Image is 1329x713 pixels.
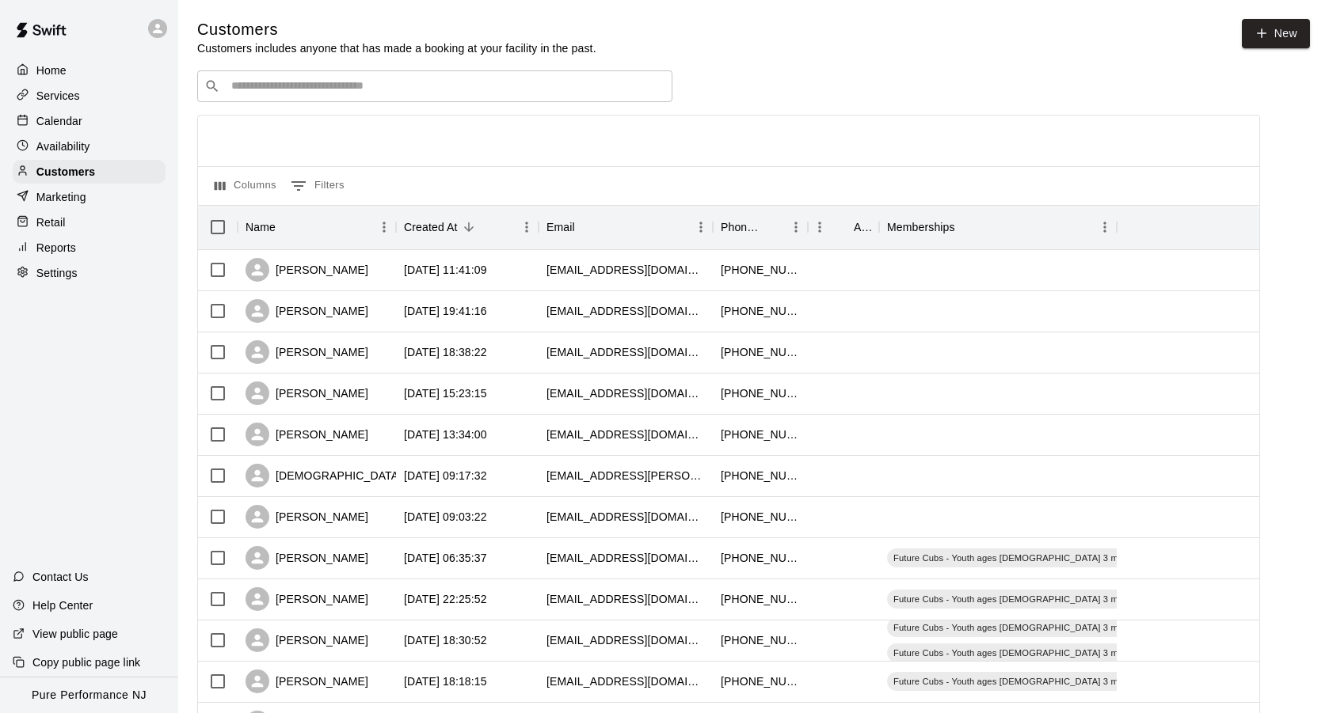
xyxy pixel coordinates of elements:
p: Retail [36,214,66,230]
div: jodim224@hotmail.com [546,303,705,319]
p: Calendar [36,113,82,129]
div: 2025-08-13 19:41:16 [404,303,487,319]
span: Future Cubs - Youth ages [DEMOGRAPHIC_DATA] 3 month membership [887,552,1195,564]
div: sos2701@gmail.com [546,262,705,278]
div: [PERSON_NAME] [246,505,368,529]
div: 2025-08-12 09:03:22 [404,509,487,525]
div: [PERSON_NAME] [246,628,368,652]
p: Marketing [36,189,86,205]
div: grayeyes1149@gmail.com [546,509,705,525]
div: [PERSON_NAME] [246,423,368,446]
div: [DEMOGRAPHIC_DATA][PERSON_NAME] [246,464,494,487]
div: Memberships [879,205,1117,249]
div: [PERSON_NAME] [246,546,368,570]
button: Show filters [287,173,348,199]
a: New [1242,19,1310,48]
p: Availability [36,138,90,154]
button: Menu [515,215,539,239]
div: christian.sandy@corbion.com [546,468,705,484]
a: Settings [13,261,166,285]
div: 2025-08-12 13:34:00 [404,427,487,442]
div: Future Cubs - Youth ages [DEMOGRAPHIC_DATA] 3 month membership [887,618,1195,637]
div: [PERSON_NAME] [246,587,368,611]
button: Sort [276,216,298,238]
a: Services [13,84,166,108]
div: Phone Number [721,205,762,249]
div: bwilliamderosa@gmail.com [546,550,705,566]
div: [PERSON_NAME] [246,258,368,282]
div: [PERSON_NAME] [246,381,368,405]
div: [PERSON_NAME] [246,299,368,323]
div: Name [238,205,396,249]
button: Menu [372,215,396,239]
p: Customers includes anyone that has made a booking at your facility in the past. [197,40,596,56]
button: Menu [784,215,808,239]
button: Select columns [211,173,280,199]
div: Future Cubs - Youth ages [DEMOGRAPHIC_DATA] 3 month membership [887,548,1195,567]
div: +19737683433 [721,303,800,319]
p: Services [36,88,80,104]
a: Reports [13,236,166,260]
p: Help Center [32,597,93,613]
div: gentlespade@gmail.com [546,344,705,360]
span: Future Cubs - Youth ages [DEMOGRAPHIC_DATA] 3 month membership [887,621,1195,634]
button: Sort [832,216,854,238]
div: Created At [396,205,539,249]
div: 2025-06-25 22:25:52 [404,591,487,607]
div: +19736992381 [721,509,800,525]
div: Calendar [13,109,166,133]
div: Future Cubs - Youth ages [DEMOGRAPHIC_DATA] 3 month membership [887,672,1195,691]
button: Menu [808,215,832,239]
h5: Customers [197,19,596,40]
p: Customers [36,164,95,180]
div: thejazzmd@gmail.com [546,632,705,648]
div: 2025-06-11 18:30:52 [404,632,487,648]
span: Future Cubs - Youth ages [DEMOGRAPHIC_DATA] 3 month membership [887,593,1195,605]
div: 2025-08-13 18:38:22 [404,344,487,360]
div: Email [546,205,575,249]
div: hvarum80@gmail.com [546,427,705,442]
div: Name [246,205,276,249]
p: Settings [36,265,78,281]
a: Customers [13,160,166,184]
div: Created At [404,205,458,249]
span: Future Cubs - Youth ages [DEMOGRAPHIC_DATA] 3 month membership [887,647,1195,659]
button: Menu [689,215,713,239]
div: +12018736283 [721,550,800,566]
div: Search customers by name or email [197,70,672,102]
div: Phone Number [713,205,808,249]
button: Sort [575,216,597,238]
div: +12013103644 [721,262,800,278]
p: Copy public page link [32,654,140,670]
div: +12019608910 [721,673,800,689]
div: [PERSON_NAME] [246,669,368,693]
div: +19738680278 [721,427,800,442]
p: Reports [36,240,76,256]
button: Sort [458,216,480,238]
div: 2025-08-12 09:17:32 [404,468,487,484]
div: Future Cubs - Youth ages [DEMOGRAPHIC_DATA] 3 month membership [887,590,1195,609]
p: Contact Us [32,569,89,585]
a: Retail [13,210,166,234]
div: +15105042207 [721,632,800,648]
button: Sort [762,216,784,238]
button: Menu [1093,215,1117,239]
a: Marketing [13,185,166,209]
div: cyoung@stiacouture.com [546,591,705,607]
p: View public page [32,626,118,642]
button: Sort [955,216,977,238]
div: +19734648256 [721,385,800,401]
div: [PERSON_NAME] [246,340,368,364]
a: Availability [13,135,166,158]
p: Home [36,63,67,78]
a: Home [13,59,166,82]
div: Future Cubs - Youth ages [DEMOGRAPHIC_DATA] 3 month membership [887,643,1195,662]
